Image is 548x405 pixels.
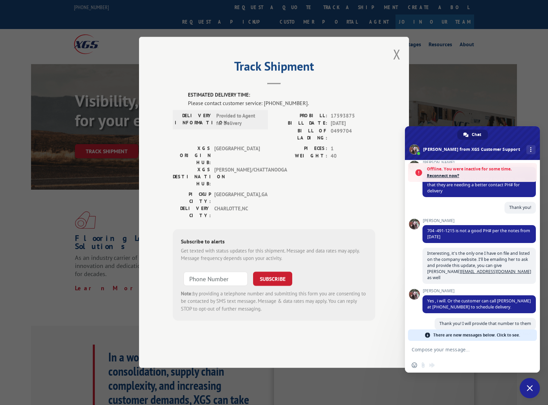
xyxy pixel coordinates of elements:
span: There are new messages below. Click to see. [433,329,520,341]
span: [PERSON_NAME]/CHATTANOOGA [214,166,260,187]
span: 704 -491-1215 is not a good PH# per the notes from [DATE] [427,228,530,240]
span: CHARLOTTE , NC [214,205,260,219]
input: Phone Number [184,272,248,286]
label: ESTIMATED DELIVERY TIME: [188,91,375,99]
textarea: Compose your message... [412,347,518,353]
span: Reconnect now? [427,172,533,179]
label: XGS DESTINATION HUB: [173,166,211,187]
div: Please contact customer service: [PHONE_NUMBER]. [188,99,375,107]
strong: Note: [181,290,193,297]
label: DELIVERY INFORMATION: [175,112,213,127]
div: Close chat [520,378,540,398]
span: [GEOGRAPHIC_DATA] , GA [214,191,260,205]
span: 40 [331,153,375,160]
label: DELIVERY CITY: [173,205,211,219]
span: Offline. You were inactive for some time. [427,166,533,172]
span: Insert an emoji [412,362,417,368]
span: [DATE] [331,120,375,128]
span: [GEOGRAPHIC_DATA] [214,145,260,166]
label: XGS ORIGIN HUB: [173,145,211,166]
span: 0499704 [331,127,375,141]
span: Provided to Agent for Delivery [216,112,262,127]
label: WEIGHT: [274,153,327,160]
span: 1 [331,145,375,153]
div: Get texted with status updates for this shipment. Message and data rates may apply. Message frequ... [181,247,367,262]
span: Yes , i will. Or the customer can call [PERSON_NAME] at [PHONE_NUMBER] to schedule delivery. [427,298,531,310]
span: [PERSON_NAME] [422,289,536,293]
a: [EMAIL_ADDRESS][DOMAIN_NAME] [461,269,531,274]
button: SUBSCRIBE [253,272,292,286]
div: Chat [457,130,488,140]
label: PIECES: [274,145,327,153]
span: [PERSON_NAME] [422,160,536,165]
span: Interesting, it's the only one I have on file and listed on the company website. I'll be emailing... [427,250,531,280]
span: Chat [472,130,481,140]
div: by providing a telephone number and submitting this form you are consenting to be contacted by SM... [181,290,367,313]
label: BILL DATE: [274,120,327,128]
span: [PERSON_NAME] [422,218,536,223]
button: Close modal [393,45,401,63]
span: 17593875 [331,112,375,120]
span: Thank you! [509,205,531,210]
label: PICKUP CITY: [173,191,211,205]
label: PROBILL: [274,112,327,120]
span: Thank you! I will provide that number to them [439,321,531,326]
div: More channels [526,145,536,154]
div: Subscribe to alerts [181,237,367,247]
label: BILL OF LADING: [274,127,327,141]
h2: Track Shipment [173,61,375,74]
